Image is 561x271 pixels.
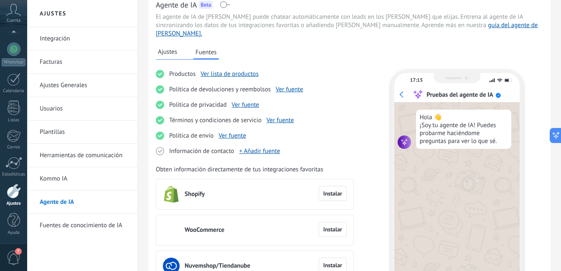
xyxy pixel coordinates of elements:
a: Usuarios [40,97,129,120]
span: Términos y condiciones de servicio [169,116,261,125]
div: Listas [2,118,26,123]
li: Ajustes Generales [27,74,137,97]
div: 17:15 [410,77,423,83]
span: Política de devoluciones y reembolsos [169,85,271,94]
span: Cuenta [7,18,20,23]
span: Información de contacto [169,147,234,156]
span: Política de envío [169,132,213,140]
button: Instalar [319,186,347,201]
a: Ajustes Generales [40,74,129,97]
li: Fuentes de conocimiento de IA [27,214,137,237]
li: Kommo IA [27,167,137,191]
span: Ajustes [158,48,177,56]
a: Ver fuente [276,85,303,93]
a: Fuentes de conocimiento de IA [40,214,129,237]
img: agent icon [398,135,411,149]
div: Ayuda [2,230,26,236]
li: Usuarios [27,97,137,120]
div: Estadísticas [2,172,26,177]
span: WooCommerce [185,226,224,234]
button: Ajustes [156,46,179,58]
div: Beta [199,1,212,9]
button: Instalar [319,222,347,237]
li: Herramientas de comunicación [27,144,137,167]
span: Instalar [323,262,342,268]
div: Hola 👋 ¡Soy tu agente de IA! Puedes probarme haciéndome preguntas para ver lo que sé. [416,110,511,149]
span: Nuvemshop/Tiendanube [185,262,250,270]
a: Agente de IA [40,191,129,214]
a: Ver fuente [267,116,294,124]
span: Instalar [323,191,342,196]
li: Plantillas [27,120,137,144]
li: Integración [27,27,137,50]
a: guía del agente de [PERSON_NAME]. [156,21,538,38]
span: El agente de IA de [PERSON_NAME] puede chatear automáticamente con leads en los [PERSON_NAME] que... [156,13,543,38]
a: Kommo IA [40,167,129,191]
div: Pruebas del agente de IA [426,91,493,99]
li: Facturas [27,50,137,74]
span: Productos [169,70,195,78]
a: Plantillas [40,120,129,144]
a: Ver fuente [218,132,246,140]
div: WhatsApp [2,58,25,66]
a: Facturas [40,50,129,74]
a: + Añadir fuente [239,147,280,155]
span: Política de privacidad [169,101,227,109]
a: Herramientas de comunicación [40,144,129,167]
button: Fuentes [193,46,219,60]
span: 7 [15,248,22,255]
a: Ver lista de productos [201,70,259,78]
div: Calendario [2,88,26,94]
div: Ajustes [2,201,26,206]
span: Obten información directamente de tus integraciones favoritas [156,166,323,174]
li: Agente de IA [27,191,137,214]
span: Shopify [185,190,205,198]
span: Instalar [323,226,342,232]
div: Correo [2,145,26,150]
a: Integración [40,27,129,50]
a: Ver fuente [232,101,259,109]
